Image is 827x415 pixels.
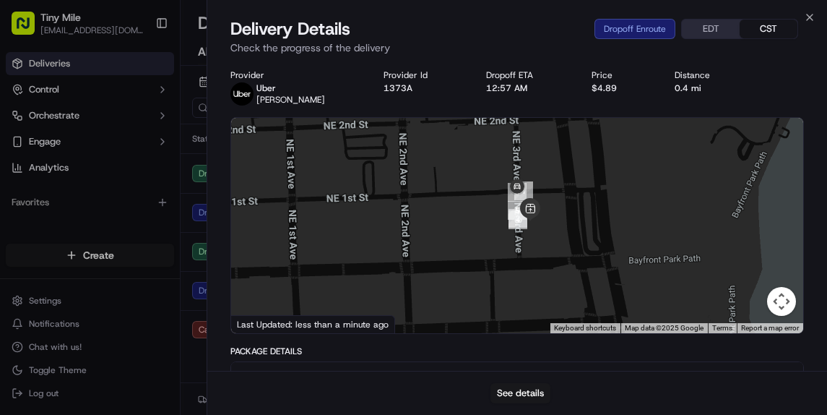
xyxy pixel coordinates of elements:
p: Welcome 👋 [14,58,263,81]
img: Nash [14,14,43,43]
a: Open this area in Google Maps (opens a new window) [235,315,282,333]
span: API Documentation [137,210,232,224]
div: Start new chat [49,138,237,153]
div: Dropoff ETA [486,69,568,81]
img: Google [235,315,282,333]
div: 5 [508,201,527,220]
div: 4 [508,210,527,229]
button: Start new chat [246,142,263,160]
span: Map data ©2025 Google [625,324,703,332]
div: Package Details [230,346,804,357]
button: Keyboard shortcuts [554,323,616,333]
span: Delivery Details [230,17,350,40]
div: Price [592,69,652,81]
p: Uber [256,82,325,94]
button: See details [490,383,550,403]
span: Pylon [144,245,175,256]
img: uber-new-logo.jpeg [230,82,254,106]
div: Last Updated: less than a minute ago [231,315,395,333]
p: Check the progress of the delivery [230,40,804,55]
div: 0.4 mi [675,82,745,94]
a: 💻API Documentation [116,204,238,230]
div: Provider [230,69,360,81]
button: Map camera controls [767,287,796,316]
div: Provider Id [384,69,463,81]
button: 1373A [384,82,412,94]
div: 📗 [14,211,26,223]
button: EDT [682,20,740,38]
span: Knowledge Base [29,210,111,224]
button: CST [740,20,797,38]
div: $4.89 [592,82,652,94]
span: [PERSON_NAME] [256,94,325,106]
a: Report a map error [741,324,799,332]
a: Powered byPylon [102,244,175,256]
div: 💻 [122,211,134,223]
div: Distance [675,69,745,81]
a: Terms (opens in new tab) [712,324,732,332]
input: Got a question? Start typing here... [38,93,260,108]
div: 12:57 AM [486,82,568,94]
a: 📗Knowledge Base [9,204,116,230]
div: We're available if you need us! [49,153,183,164]
img: 1736555255976-a54dd68f-1ca7-489b-9aae-adbdc363a1c4 [14,138,40,164]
